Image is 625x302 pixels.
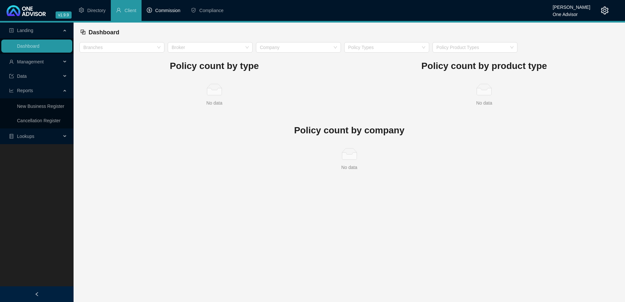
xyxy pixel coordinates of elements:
h1: Policy count by company [79,123,619,138]
span: left [35,292,39,296]
a: Cancellation Register [17,118,60,123]
span: dollar [147,8,152,13]
span: database [9,134,14,139]
span: profile [9,28,14,33]
a: New Business Register [17,104,64,109]
span: Directory [87,8,106,13]
h1: Policy count by type [79,59,349,73]
span: setting [601,7,609,14]
span: setting [79,8,84,13]
span: Compliance [199,8,224,13]
span: user [9,59,14,64]
span: Data [17,74,27,79]
span: Management [17,59,44,64]
span: Lookups [17,134,34,139]
span: safety [191,8,196,13]
div: [PERSON_NAME] [553,2,590,9]
div: One Advisor [553,9,590,16]
span: Landing [17,28,33,33]
div: No data [82,99,347,107]
span: user [116,8,121,13]
img: 2df55531c6924b55f21c4cf5d4484680-logo-light.svg [7,5,46,16]
span: v1.9.9 [56,11,72,19]
span: Commission [155,8,180,13]
h1: Policy count by product type [349,59,619,73]
span: line-chart [9,88,14,93]
div: No data [82,164,617,171]
span: Dashboard [89,29,119,36]
span: Reports [17,88,33,93]
a: Dashboard [17,43,40,49]
span: block [80,29,86,35]
div: No data [352,99,617,107]
span: import [9,74,14,78]
span: Client [125,8,136,13]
